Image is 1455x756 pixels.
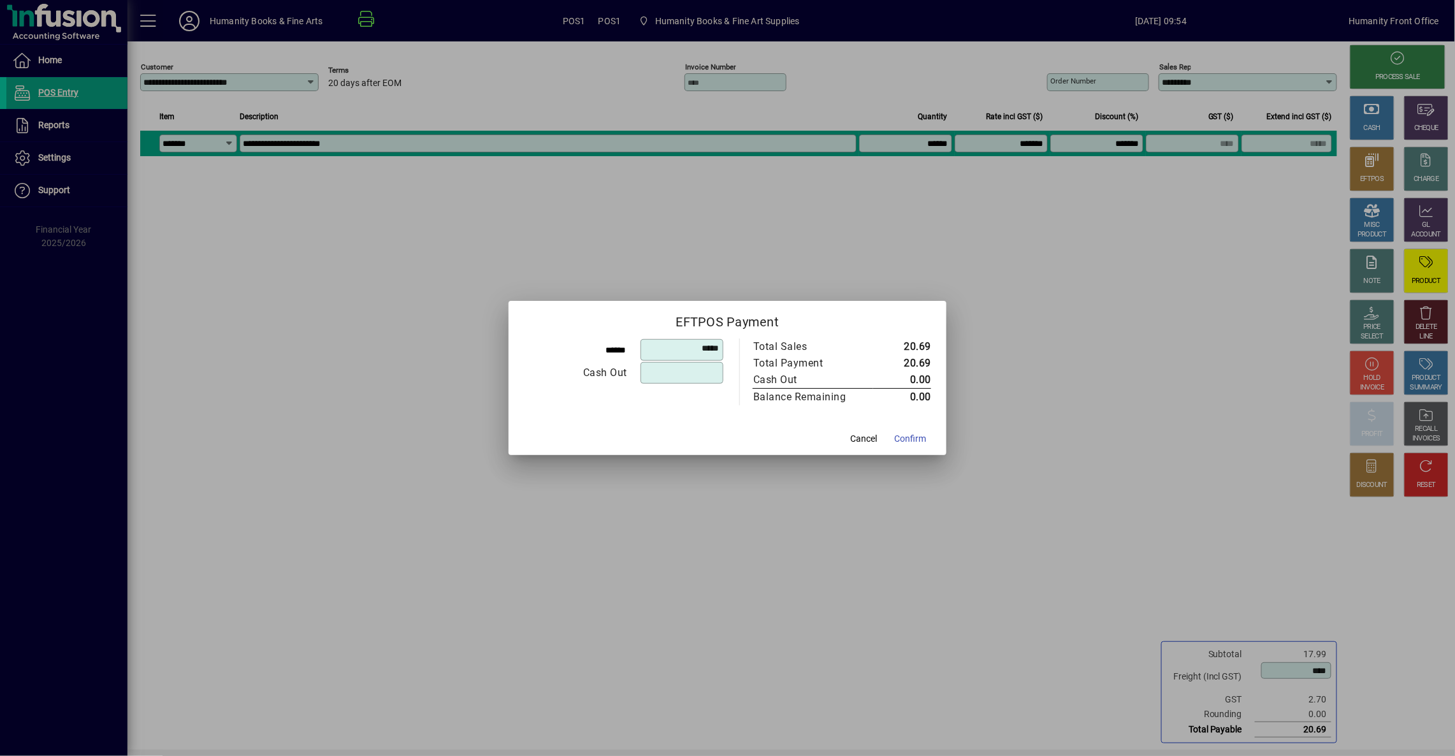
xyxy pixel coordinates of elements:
td: 0.00 [873,389,931,406]
h2: EFTPOS Payment [509,301,946,338]
td: Total Payment [753,355,873,372]
div: Cash Out [753,372,860,388]
div: Balance Remaining [753,389,860,405]
td: 0.00 [873,372,931,389]
span: Cancel [850,432,877,446]
button: Cancel [843,427,884,450]
span: Confirm [894,432,926,446]
td: Total Sales [753,338,873,355]
button: Confirm [889,427,931,450]
div: Cash Out [525,365,627,381]
td: 20.69 [873,355,931,372]
td: 20.69 [873,338,931,355]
